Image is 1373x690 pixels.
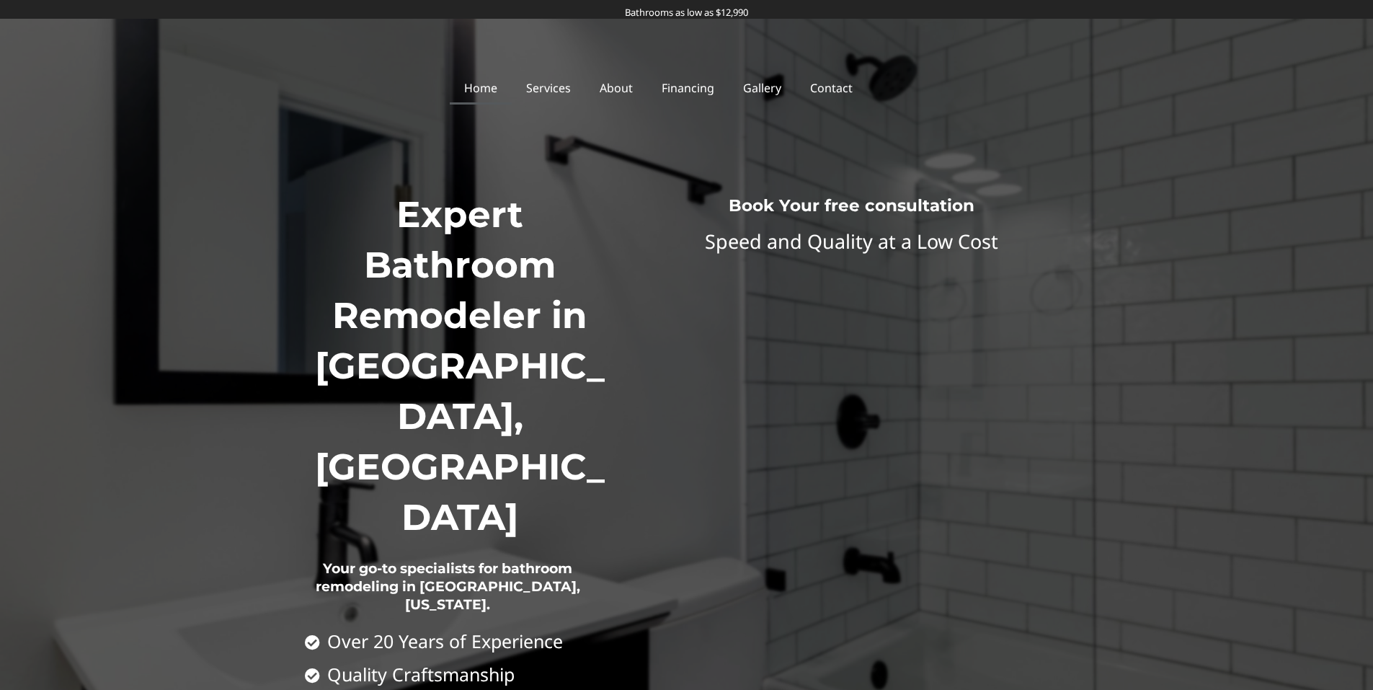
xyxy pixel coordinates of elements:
[512,71,585,105] a: Services
[585,71,647,105] a: About
[729,71,796,105] a: Gallery
[305,543,592,632] h2: Your go-to specialists for bathroom remodeling in [GEOGRAPHIC_DATA], [US_STATE].
[324,665,515,684] span: Quality Craftsmanship
[705,228,998,255] span: Speed and Quality at a Low Cost
[305,190,616,543] h1: Expert Bathroom Remodeler in [GEOGRAPHIC_DATA], [GEOGRAPHIC_DATA]
[647,71,729,105] a: Financing
[634,195,1068,217] h3: Book Your free consultation
[796,71,867,105] a: Contact
[450,71,512,105] a: Home
[614,203,1088,311] iframe: Website Form
[324,632,563,651] span: Over 20 Years of Experience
